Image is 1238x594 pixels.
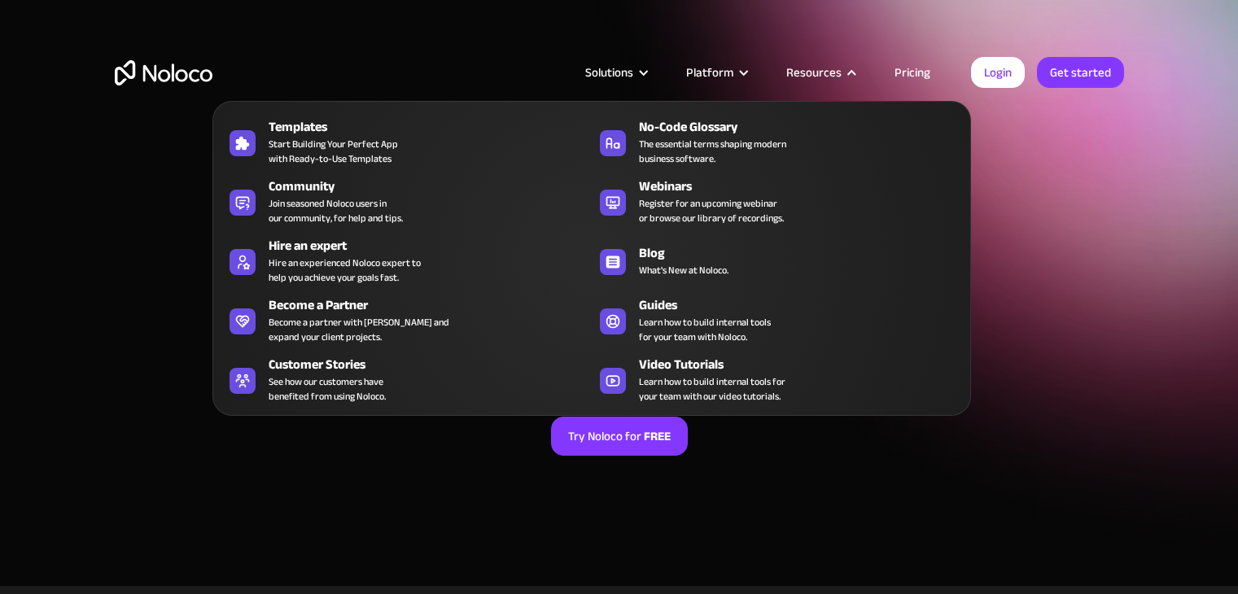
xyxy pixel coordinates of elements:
a: TemplatesStart Building Your Perfect Appwith Ready-to-Use Templates [221,114,592,169]
a: Video TutorialsLearn how to build internal tools foryour team with our video tutorials. [592,352,962,407]
strong: FREE [644,426,671,447]
a: Become a PartnerBecome a partner with [PERSON_NAME] andexpand your client projects. [221,292,592,347]
a: WebinarsRegister for an upcoming webinaror browse our library of recordings. [592,173,962,229]
a: GuidesLearn how to build internal toolsfor your team with Noloco. [592,292,962,347]
span: Learn how to build internal tools for your team with our video tutorials. [639,374,785,404]
span: The essential terms shaping modern business software. [639,137,786,166]
div: Guides [639,295,969,315]
a: BlogWhat's New at Noloco. [592,233,962,288]
span: Learn how to build internal tools for your team with Noloco. [639,315,771,344]
a: home [115,60,212,85]
a: Pricing [874,62,951,83]
div: Become a Partner [269,295,599,315]
div: Video Tutorials [639,355,969,374]
a: Customer StoriesSee how our customers havebenefited from using Noloco. [221,352,592,407]
span: Join seasoned Noloco users in our community, for help and tips. [269,196,403,225]
div: Community [269,177,599,196]
div: Resources [786,62,842,83]
h1: Noloco vs. Softr: Which is the Right Choice for You? [115,189,1124,286]
span: What's New at Noloco. [639,263,728,277]
div: Solutions [565,62,666,83]
span: Start Building Your Perfect App with Ready-to-Use Templates [269,137,398,166]
a: Get started [1037,57,1124,88]
a: Hire an expertHire an experienced Noloco expert tohelp you achieve your goals fast. [221,233,592,288]
nav: Resources [212,78,971,416]
div: Become a partner with [PERSON_NAME] and expand your client projects. [269,315,449,344]
span: See how our customers have benefited from using Noloco. [269,374,386,404]
div: Blog [639,243,969,263]
div: Resources [766,62,874,83]
a: CommunityJoin seasoned Noloco users inour community, for help and tips. [221,173,592,229]
div: No-Code Glossary [639,117,969,137]
div: Webinars [639,177,969,196]
div: Hire an experienced Noloco expert to help you achieve your goals fast. [269,256,421,285]
div: Platform [666,62,766,83]
div: Customer Stories [269,355,599,374]
a: Login [971,57,1025,88]
a: Try Noloco forFREE [551,417,688,456]
div: Solutions [585,62,633,83]
div: Platform [686,62,733,83]
div: Hire an expert [269,236,599,256]
a: No-Code GlossaryThe essential terms shaping modernbusiness software. [592,114,962,169]
span: Register for an upcoming webinar or browse our library of recordings. [639,196,784,225]
div: Templates [269,117,599,137]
